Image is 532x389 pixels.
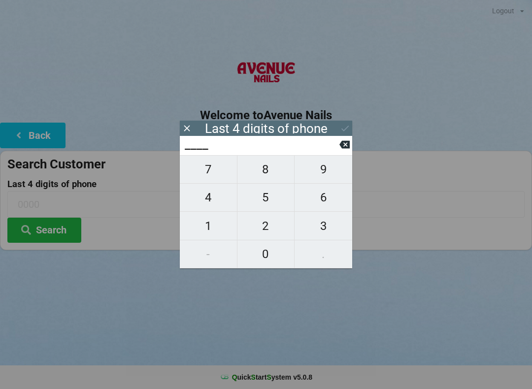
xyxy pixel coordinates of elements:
button: 6 [295,184,352,212]
span: 5 [237,187,295,208]
span: 7 [180,159,237,180]
button: 9 [295,155,352,184]
button: 7 [180,155,237,184]
span: 4 [180,187,237,208]
span: 2 [237,216,295,236]
button: 1 [180,212,237,240]
button: 0 [237,240,295,268]
button: 4 [180,184,237,212]
span: 0 [237,244,295,264]
button: 8 [237,155,295,184]
span: 6 [295,187,352,208]
span: 1 [180,216,237,236]
button: 3 [295,212,352,240]
span: 9 [295,159,352,180]
span: 3 [295,216,352,236]
button: 2 [237,212,295,240]
span: 8 [237,159,295,180]
button: 5 [237,184,295,212]
div: Last 4 digits of phone [205,124,328,133]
